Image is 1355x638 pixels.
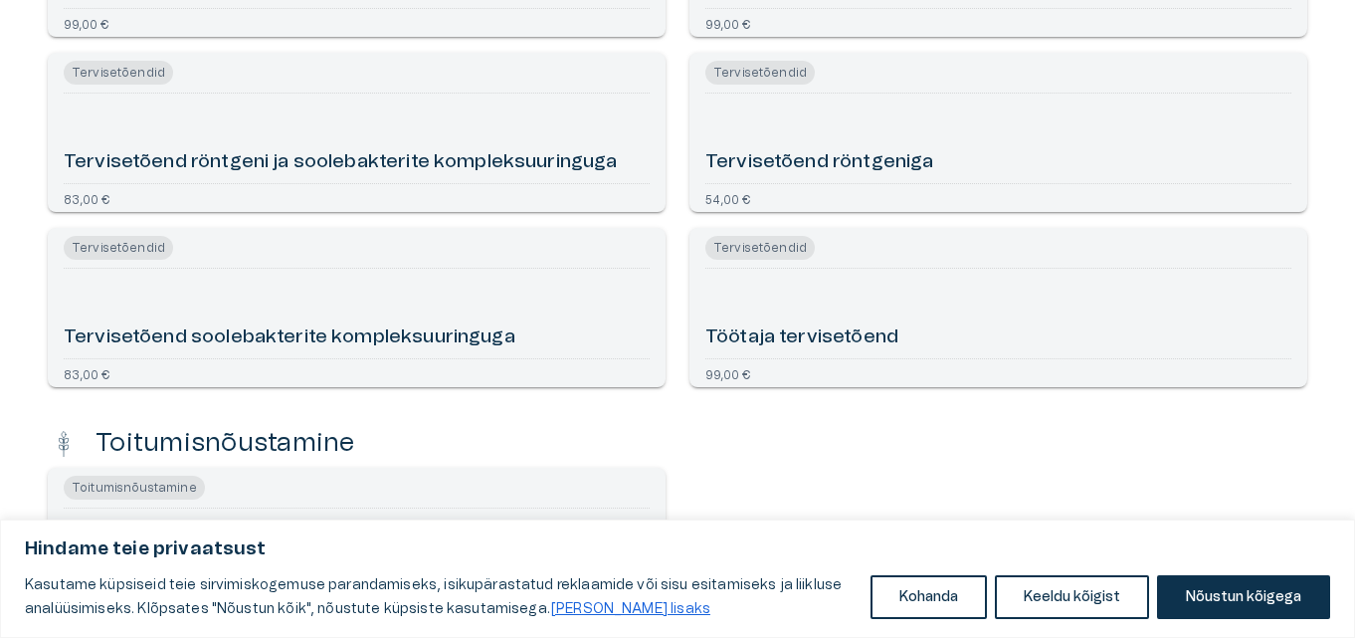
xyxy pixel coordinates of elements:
a: Navigate to Tervisetõend röntgeni ja soolebakterite kompleksuuringuga [48,53,666,212]
a: Navigate to Toitumisspetsialist [48,468,666,627]
font: Keeldu kõigist [1024,590,1120,604]
a: Navigate to Töötaja tervisetõend [689,228,1307,387]
font: Tervisetõendid [713,67,807,79]
font: Tervisetõendid [72,67,165,79]
font: 83,00 € [64,369,109,381]
font: Töötaja tervisetõend [705,327,898,346]
font: Toitumisnõustamine [72,482,197,494]
button: Keeldu kõigist [995,575,1149,619]
a: Navigate to Tervisetõend röntgeniga [689,53,1307,212]
font: Nõustun kõigega [1186,590,1301,604]
font: 99,00 € [705,369,750,381]
font: Kohanda [899,590,958,604]
button: Kohanda [871,575,987,619]
font: Toitumisnõustamine [96,430,355,456]
font: Abi [108,16,131,32]
font: 99,00 € [64,19,108,31]
a: Loe lisaks [714,601,716,617]
font: 83,00 € [64,194,109,206]
button: Nõustun kõigega [1157,575,1330,619]
font: Tervisetõend röntgeni ja soolebakterite kompleksuuringuga [64,152,618,171]
font: Tervisetõend soolebakterite kompleksuuringuga [64,327,515,346]
a: Navigate to Tervisetõend soolebakterite kompleksuuringuga [48,228,666,387]
font: Kasutame küpsiseid teie sirvimiskogemuse parandamiseks, isikupärastatud reklaamide või sisu esita... [25,578,842,616]
font: [PERSON_NAME] lisaks [551,602,710,616]
font: Tervisetõend röntgeniga [705,152,933,171]
font: 54,00 € [705,194,750,206]
font: 99,00 € [705,19,750,31]
a: Loe lisaks [550,601,711,617]
font: Tervisetõendid [72,242,165,254]
font: Tervisetõendid [713,242,807,254]
font: Hindame teie privaatsust [25,540,267,558]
